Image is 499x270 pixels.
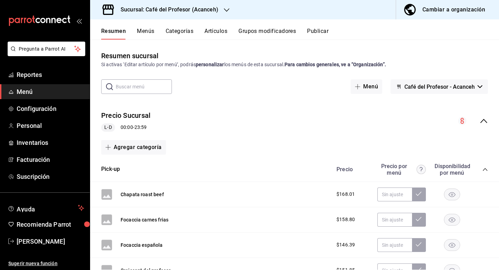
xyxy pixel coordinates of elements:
span: $158.80 [336,216,355,223]
div: 00:00 - 23:59 [101,123,150,132]
button: Menús [137,28,154,40]
button: Café del Profesor - Acanceh [391,79,488,94]
div: Disponibilidad por menú [435,163,469,176]
span: [PERSON_NAME] [17,237,84,246]
div: Resumen sucursal [101,51,158,61]
span: Personal [17,121,84,130]
span: Recomienda Parrot [17,220,84,229]
button: Chapata roast beef [121,191,164,198]
a: Pregunta a Parrot AI [5,50,85,58]
span: Sugerir nueva función [8,260,84,267]
strong: Para cambios generales, ve a “Organización”. [284,62,386,67]
input: Sin ajuste [377,238,412,252]
button: Artículos [204,28,227,40]
div: Si activas ‘Editar artículo por menú’, podrás los menús de esta sucursal. [101,61,488,68]
span: Configuración [17,104,84,113]
input: Sin ajuste [377,188,412,201]
button: Menú [351,79,382,94]
button: Pregunta a Parrot AI [8,42,85,56]
button: open_drawer_menu [76,18,82,24]
span: Ayuda [17,204,75,212]
div: Cambiar a organización [422,5,485,15]
button: Grupos modificadores [238,28,296,40]
div: navigation tabs [101,28,499,40]
h3: Sucursal: Café del Profesor (Acanceh) [115,6,218,14]
span: L-D [102,124,114,131]
button: Focaccia carnes frias [121,216,168,223]
input: Sin ajuste [377,213,412,227]
button: Publicar [307,28,329,40]
span: $146.39 [336,241,355,249]
span: $168.01 [336,191,355,198]
div: collapse-menu-row [90,105,499,137]
input: Buscar menú [116,80,172,94]
button: collapse-category-row [482,167,488,172]
button: Focaccia española [121,242,163,249]
span: Reportes [17,70,84,79]
div: Precio por menú [377,163,426,176]
span: Pregunta a Parrot AI [19,45,75,53]
span: Menú [17,87,84,96]
span: Suscripción [17,172,84,181]
span: Facturación [17,155,84,164]
div: Precio [330,166,374,173]
span: Inventarios [17,138,84,147]
button: Pick-up [101,165,120,173]
button: Agregar categoría [101,140,166,155]
button: Resumen [101,28,126,40]
button: Categorías [166,28,194,40]
button: Precio Sucursal [101,111,150,121]
span: Café del Profesor - Acanceh [404,84,475,90]
strong: personalizar [196,62,224,67]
